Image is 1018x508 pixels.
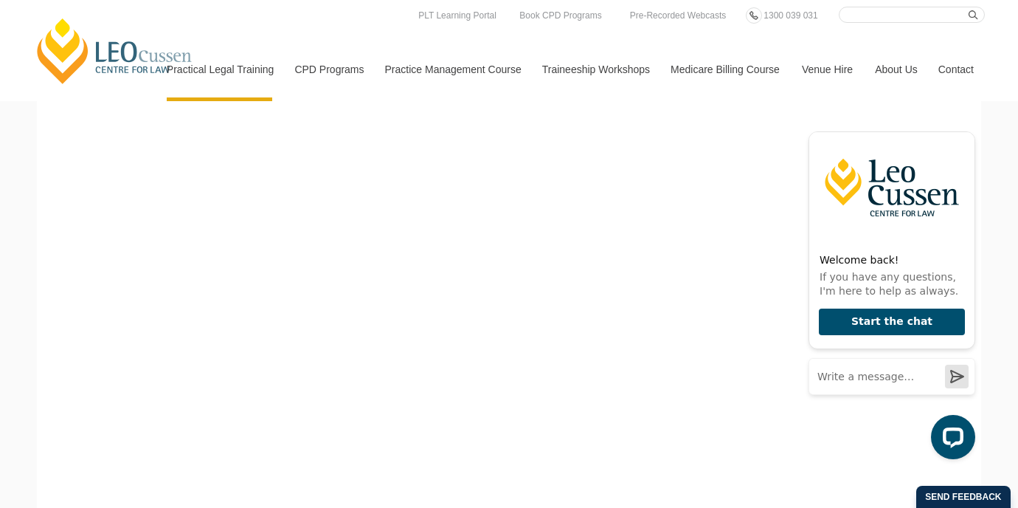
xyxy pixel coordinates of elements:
a: Practical Legal Training [156,38,284,101]
a: About Us [864,38,927,101]
a: Medicare Billing Course [659,38,791,101]
a: Book CPD Programs [516,7,605,24]
a: CPD Programs [283,38,373,101]
a: 1300 039 031 [760,7,821,24]
a: Contact [927,38,985,101]
a: [PERSON_NAME] Centre for Law [33,16,196,86]
a: PLT Learning Portal [415,7,500,24]
a: Practice Management Course [374,38,531,101]
a: Venue Hire [791,38,864,101]
span: 1300 039 031 [763,10,817,21]
iframe: LiveChat chat widget [797,129,981,471]
a: Pre-Recorded Webcasts [626,7,730,24]
a: Traineeship Workshops [531,38,659,101]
